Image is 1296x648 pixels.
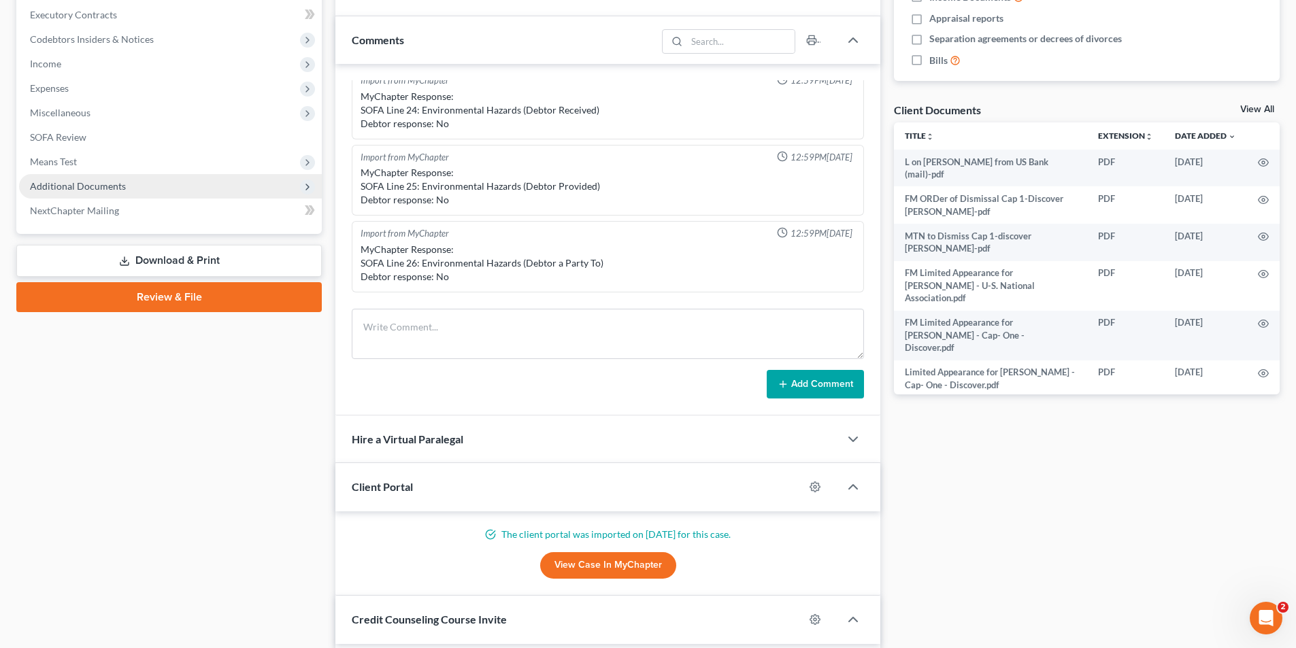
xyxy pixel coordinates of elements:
span: 12:59PM[DATE] [791,151,852,164]
span: SOFA Review [30,131,86,143]
td: PDF [1087,186,1164,224]
span: Additional Documents [30,180,126,192]
span: Codebtors Insiders & Notices [30,33,154,45]
a: Date Added expand_more [1175,131,1236,141]
td: FM Limited Appearance for [PERSON_NAME] - U-S. National Association.pdf [894,261,1087,311]
button: Add Comment [767,370,864,398]
iframe: Intercom live chat [1250,602,1282,634]
td: MTN to Dismiss Cap 1-discover [PERSON_NAME]-pdf [894,224,1087,261]
span: Credit Counseling Course Invite [352,613,507,626]
a: Executory Contracts [19,3,322,27]
div: Import from MyChapter [361,74,449,87]
span: Income [30,58,61,69]
div: Import from MyChapter [361,227,449,240]
td: PDF [1087,261,1164,311]
td: FM Limited Appearance for [PERSON_NAME] - Cap- One - Discover.pdf [894,311,1087,360]
div: Client Documents [894,103,981,117]
td: Limited Appearance for [PERSON_NAME] - Cap- One - Discover.pdf [894,360,1087,398]
td: PDF [1087,224,1164,261]
div: MyChapter Response: SOFA Line 25: Environmental Hazards (Debtor Provided) Debtor response: No [361,166,855,207]
td: [DATE] [1164,261,1247,311]
span: Client Portal [352,480,413,493]
td: FM ORDer of Dismissal Cap 1-Discover [PERSON_NAME]-pdf [894,186,1087,224]
span: 2 [1278,602,1289,613]
input: Search... [687,30,795,53]
p: The client portal was imported on [DATE] for this case. [352,528,864,541]
a: Extensionunfold_more [1098,131,1153,141]
a: NextChapter Mailing [19,199,322,223]
td: [DATE] [1164,186,1247,224]
i: unfold_more [926,133,934,141]
i: unfold_more [1145,133,1153,141]
span: 12:59PM[DATE] [791,74,852,87]
span: Hire a Virtual Paralegal [352,432,463,445]
span: 12:59PM[DATE] [791,227,852,240]
i: expand_more [1228,133,1236,141]
td: PDF [1087,150,1164,187]
td: PDF [1087,311,1164,360]
td: PDF [1087,360,1164,398]
a: Titleunfold_more [905,131,934,141]
span: Bills [929,54,948,67]
td: [DATE] [1164,224,1247,261]
span: Comments [352,33,404,46]
div: Import from MyChapter [361,151,449,164]
a: Review & File [16,282,322,312]
td: [DATE] [1164,360,1247,398]
td: L on [PERSON_NAME] from US Bank (mail)-pdf [894,150,1087,187]
a: Download & Print [16,245,322,277]
span: Executory Contracts [30,9,117,20]
a: SOFA Review [19,125,322,150]
span: Means Test [30,156,77,167]
span: Appraisal reports [929,12,1003,25]
span: Expenses [30,82,69,94]
td: [DATE] [1164,150,1247,187]
div: MyChapter Response: SOFA Line 26: Environmental Hazards (Debtor a Party To) Debtor response: No [361,243,855,284]
span: Miscellaneous [30,107,90,118]
td: [DATE] [1164,311,1247,360]
a: View Case in MyChapter [540,552,676,579]
a: View All [1240,105,1274,114]
span: Separation agreements or decrees of divorces [929,32,1122,46]
div: MyChapter Response: SOFA Line 24: Environmental Hazards (Debtor Received) Debtor response: No [361,90,855,131]
span: NextChapter Mailing [30,205,119,216]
